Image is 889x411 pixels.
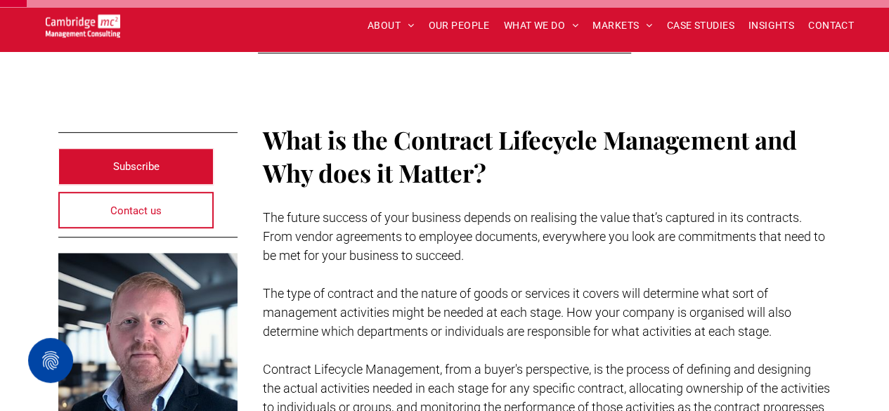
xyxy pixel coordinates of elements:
span: What is the Contract Lifecycle Management and Why does it Matter? [263,123,797,189]
a: ABOUT [361,15,422,37]
span: Contact us [110,193,162,228]
a: CONTACT [801,15,861,37]
a: Your Business Transformed | Cambridge Management Consulting [46,16,120,31]
img: Go to Homepage [46,14,120,37]
span: The future success of your business depends on realising the value that’s captured in its contrac... [263,210,825,263]
a: MARKETS [585,15,659,37]
a: INSIGHTS [741,15,801,37]
span: The type of contract and the nature of goods or services it covers will determine what sort of ma... [263,286,791,339]
a: Contact us [58,192,214,228]
a: Subscribe [58,148,214,185]
a: OUR PEOPLE [421,15,496,37]
span: Subscribe [113,149,160,184]
a: CASE STUDIES [660,15,741,37]
a: WHAT WE DO [497,15,586,37]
